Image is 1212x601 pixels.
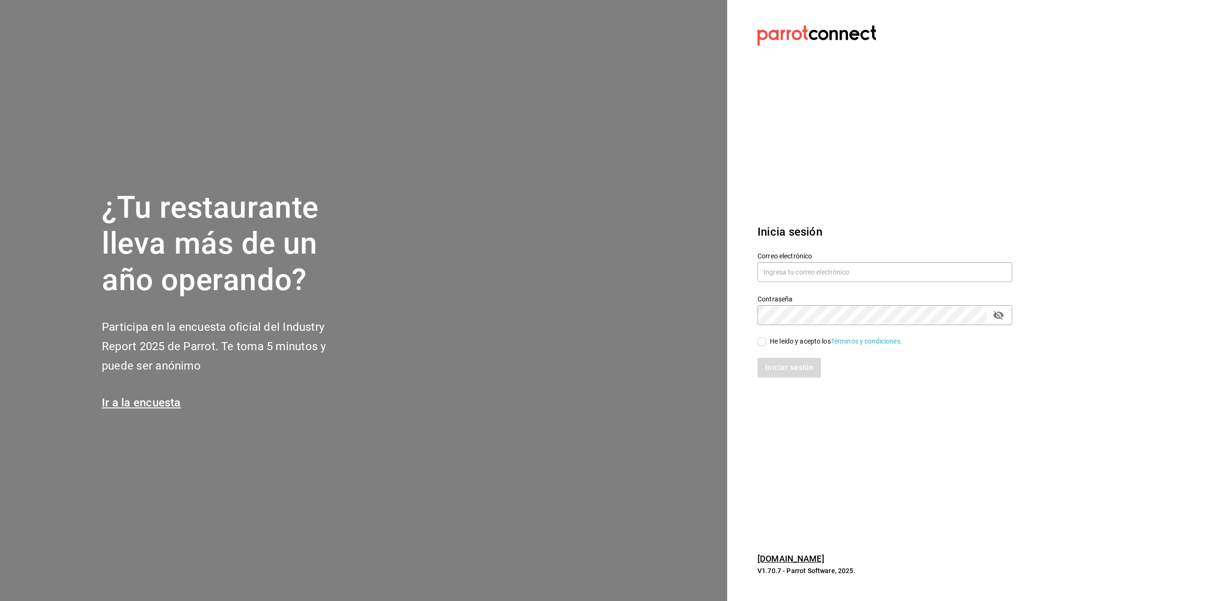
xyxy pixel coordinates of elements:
h3: Inicia sesión [757,223,1012,240]
input: Ingresa tu correo electrónico [757,262,1012,282]
h1: ¿Tu restaurante lleva más de un año operando? [102,190,357,299]
a: Términos y condiciones. [831,337,902,345]
button: passwordField [990,307,1007,323]
div: He leído y acepto los [770,336,902,346]
label: Correo electrónico [757,252,1012,259]
h2: Participa en la encuesta oficial del Industry Report 2025 de Parrot. Te toma 5 minutos y puede se... [102,318,357,375]
a: Ir a la encuesta [102,396,181,409]
a: [DOMAIN_NAME] [757,554,824,564]
label: Contraseña [757,295,1012,302]
p: V1.70.7 - Parrot Software, 2025. [757,566,1012,575]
